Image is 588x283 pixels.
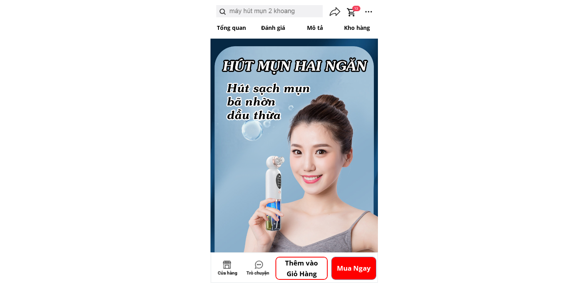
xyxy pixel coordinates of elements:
p: Thêm vào Giỏ Hàng [276,258,327,279]
p: Tổng quan [210,20,252,35]
p: Đánh giá [252,20,294,35]
p: Kho hàng [336,20,378,35]
p: Mua Ngay [332,257,376,279]
p: Mô tả [294,20,336,35]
